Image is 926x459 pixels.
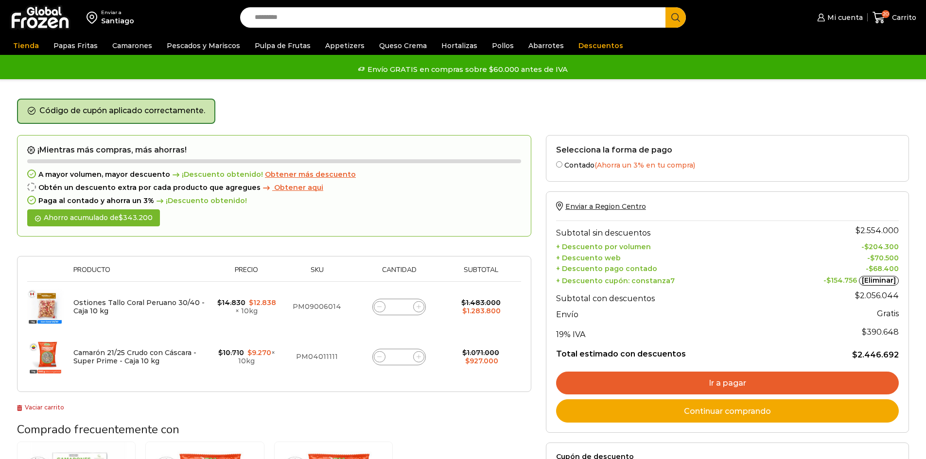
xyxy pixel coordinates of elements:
[574,36,628,55] a: Descuentos
[212,332,281,382] td: × 10kg
[8,36,44,55] a: Tienda
[69,266,212,281] th: Producto
[374,36,432,55] a: Queso Crema
[864,242,899,251] bdi: 204.300
[594,161,695,170] span: (Ahorra un 3% en tu compra)
[154,197,247,205] span: ¡Descuento obtenido!
[826,276,831,285] span: $
[556,145,899,154] h2: Selecciona la forma de pago
[274,183,323,192] span: Obtener aqui
[856,226,899,235] bdi: 2.554.000
[856,226,860,235] span: $
[281,266,353,281] th: Sku
[101,16,134,26] div: Santiago
[556,341,776,360] th: Total estimado con descuentos
[261,184,323,192] a: Obtener aqui
[870,254,874,262] span: $
[212,282,281,332] td: × 10kg
[27,197,521,205] div: Paga al contado y ahorra un 3%
[87,9,101,26] img: address-field-icon.svg
[825,13,863,22] span: Mi cuenta
[556,159,899,170] label: Contado
[461,298,466,307] span: $
[859,276,899,286] a: [Eliminar]
[49,36,103,55] a: Papas Fritas
[27,184,521,192] div: Obtén un descuento extra por cada producto que agregues
[556,221,776,240] th: Subtotal sin descuentos
[852,350,857,359] span: $
[462,306,501,315] bdi: 1.283.800
[556,306,776,323] th: Envío
[864,242,869,251] span: $
[218,348,244,357] bdi: 10.710
[27,170,521,179] div: A mayor volumen, mayor descuento
[882,10,890,18] span: 20
[776,251,899,262] td: -
[556,399,899,423] a: Continuar comprando
[565,202,646,211] span: Enviar a Region Centro
[556,262,776,273] th: + Descuento pago contado
[869,264,899,273] bdi: 68.400
[17,404,64,411] a: Vaciar carrito
[217,298,222,307] span: $
[320,36,369,55] a: Appetizers
[776,240,899,251] td: -
[873,6,916,29] a: 20 Carrito
[556,273,776,286] th: + Descuento cupón: constanza7
[247,348,271,357] bdi: 9.270
[815,8,862,27] a: Mi cuenta
[877,309,899,318] strong: Gratis
[776,273,899,286] td: -
[17,422,179,437] span: Comprado frecuentemente con
[465,357,470,365] span: $
[353,266,446,281] th: Cantidad
[119,213,123,222] span: $
[170,170,263,179] span: ¡Descuento obtenido!
[392,300,406,314] input: Product quantity
[462,348,467,357] span: $
[281,282,353,332] td: PM09006014
[862,327,899,337] span: 390.648
[101,9,134,16] div: Enviar a
[265,170,356,179] a: Obtener más descuento
[556,251,776,262] th: + Descuento web
[73,298,205,315] a: Ostiones Tallo Coral Peruano 30/40 - Caja 10 kg
[27,145,521,155] h2: ¡Mientras más compras, más ahorras!
[487,36,519,55] a: Pollos
[556,240,776,251] th: + Descuento por volumen
[162,36,245,55] a: Pescados y Mariscos
[247,348,252,357] span: $
[826,276,857,285] span: 154.756
[556,322,776,341] th: 19% IVA
[556,202,646,211] a: Enviar a Region Centro
[462,306,467,315] span: $
[869,264,873,273] span: $
[465,357,498,365] bdi: 927.000
[217,298,245,307] bdi: 14.830
[249,298,253,307] span: $
[461,298,501,307] bdi: 1.483.000
[107,36,157,55] a: Camarones
[852,350,899,359] bdi: 2.446.692
[17,99,215,124] div: Código de cupón aplicado correctamente.
[524,36,569,55] a: Abarrotes
[870,254,899,262] bdi: 70.500
[665,7,686,28] button: Search button
[212,266,281,281] th: Precio
[556,286,776,306] th: Subtotal con descuentos
[265,170,356,179] span: Obtener más descuento
[556,161,562,168] input: Contado(Ahorra un 3% en tu compra)
[249,298,276,307] bdi: 12.838
[862,327,867,337] span: $
[27,209,160,226] div: Ahorro acumulado de
[73,348,196,365] a: Camarón 21/25 Crudo con Cáscara - Super Prime - Caja 10 kg
[890,13,916,22] span: Carrito
[119,213,153,222] bdi: 343.200
[462,348,499,357] bdi: 1.071.000
[855,291,860,300] span: $
[218,348,223,357] span: $
[250,36,315,55] a: Pulpa de Frutas
[776,262,899,273] td: -
[281,332,353,382] td: PM04011111
[392,350,406,364] input: Product quantity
